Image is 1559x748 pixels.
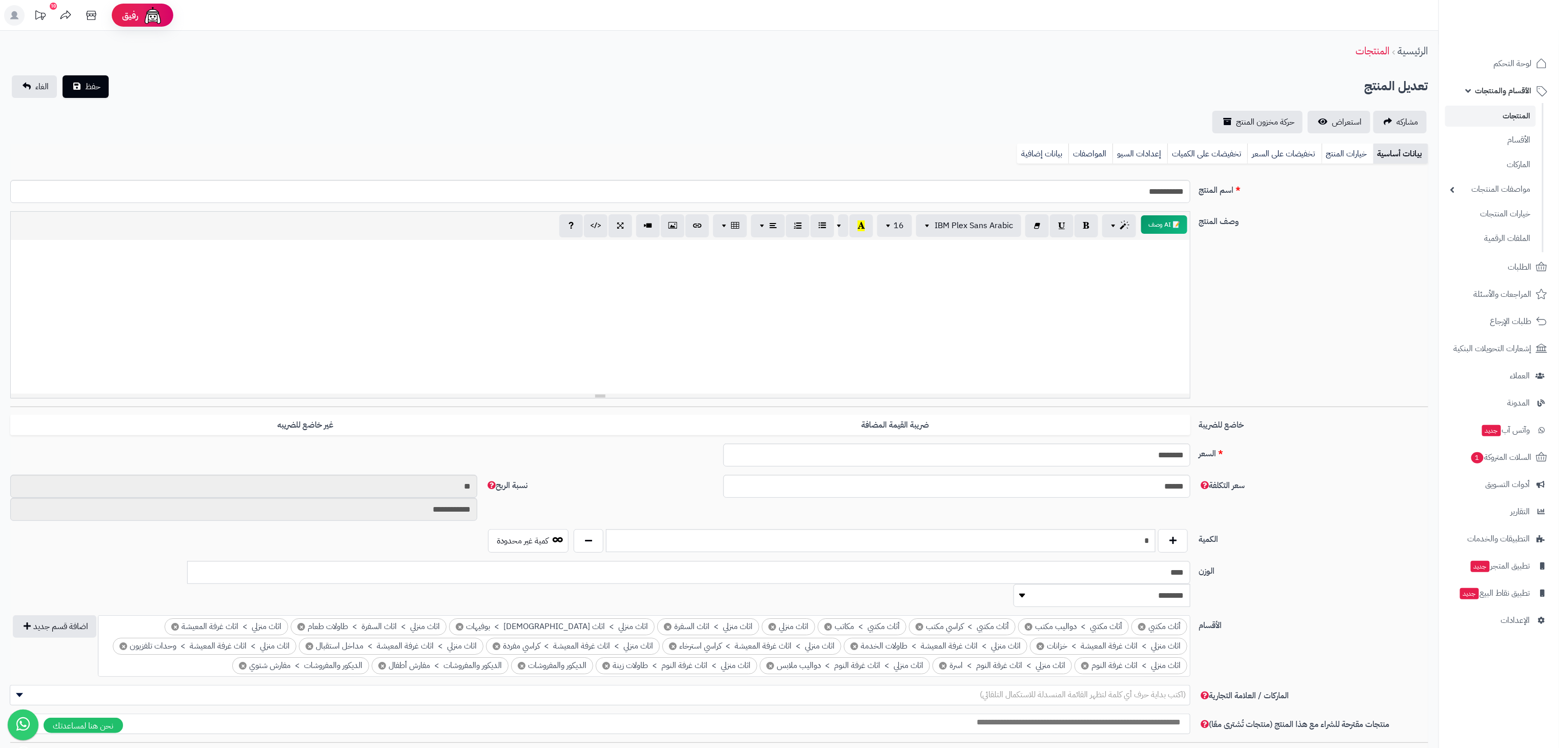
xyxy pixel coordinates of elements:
[1445,255,1553,279] a: الطلبات
[1322,144,1373,164] a: خيارات المنتج
[1445,608,1553,633] a: الإعدادات
[113,638,296,655] li: اثاث منزلي > اثاث غرفة المعيشة > وحدات تلفزيون
[1025,623,1032,631] span: ×
[1460,588,1479,599] span: جديد
[1468,532,1530,546] span: التطبيقات والخدمات
[511,657,593,674] li: الديكور والمفروشات
[768,623,776,631] span: ×
[1508,396,1530,410] span: المدونة
[851,642,858,650] span: ×
[1489,8,1549,29] img: logo-2.png
[657,618,759,635] li: اثاث منزلي > اثاث السفرة
[1445,527,1553,551] a: التطبيقات والخدمات
[1247,144,1322,164] a: تخفيضات على السعر
[1194,443,1432,460] label: السعر
[50,3,57,10] div: 10
[1445,178,1536,200] a: مواصفات المنتجات
[980,689,1186,701] span: (اكتب بداية حرف أي كلمة لتظهر القائمة المنسدلة للاستكمال التلقائي)
[1212,111,1303,133] a: حركة مخزون المنتج
[1445,154,1536,176] a: الماركات
[1018,618,1129,635] li: أثاث مكتبي > دواليب مكتب
[1017,144,1068,164] a: بيانات إضافية
[1445,363,1553,388] a: العملاء
[1131,618,1187,635] li: أثاث مكتبي
[1030,638,1187,655] li: اثاث منزلي > اثاث غرفة المعيشة > خزانات
[1373,144,1428,164] a: بيانات أساسية
[1037,642,1044,650] span: ×
[1470,559,1530,573] span: تطبيق المتجر
[1445,129,1536,151] a: الأقسام
[1373,111,1427,133] a: مشاركه
[1308,111,1370,133] a: استعراض
[1332,116,1362,128] span: استعراض
[1199,479,1245,492] span: سعر التكلفة
[1445,418,1553,442] a: وآتس آبجديد
[1445,554,1553,578] a: تطبيق المتجرجديد
[13,615,96,638] button: اضافة قسم جديد
[1194,529,1432,545] label: الكمية
[1075,657,1187,674] li: اثاث منزلي > اثاث غرفة النوم
[669,642,677,650] span: ×
[372,657,509,674] li: الديكور والمفروشات > مفارش أطفال
[1510,369,1530,383] span: العملاء
[165,618,288,635] li: اثاث منزلي > اثاث غرفة المعيشة
[306,642,313,650] span: ×
[291,618,447,635] li: اثاث منزلي > اثاث السفرة > طاولات طعام
[378,662,386,670] span: ×
[824,623,832,631] span: ×
[760,657,930,674] li: اثاث منزلي > اثاث غرفة النوم > دواليب ملابس
[449,618,655,635] li: اثاث منزلي > اثاث السفرة > بوفيهات
[299,638,483,655] li: اثاث منزلي > اثاث غرفة المعيشة > مداخل استقبال
[766,662,774,670] span: ×
[119,642,127,650] span: ×
[122,9,138,22] span: رفيق
[1474,287,1532,301] span: المراجعات والأسئلة
[844,638,1027,655] li: اثاث منزلي > اثاث غرفة المعيشة > طاولات الخدمة
[1445,445,1553,470] a: السلات المتروكة1
[1445,228,1536,250] a: الملفات الرقمية
[171,623,179,631] span: ×
[10,415,600,436] label: غير خاضع للضريبه
[1365,76,1428,97] h2: تعديل المنتج
[1482,425,1501,436] span: جديد
[1445,282,1553,307] a: المراجعات والأسئلة
[1459,586,1530,600] span: تطبيق نقاط البيع
[1445,309,1553,334] a: طلبات الإرجاع
[143,5,163,26] img: ai-face.png
[1471,452,1484,463] span: 1
[1494,56,1532,71] span: لوحة التحكم
[1141,215,1187,234] button: 📝 AI وصف
[35,80,49,93] span: الغاء
[12,75,57,98] a: الغاء
[1445,203,1536,225] a: خيارات المنتجات
[456,623,463,631] span: ×
[1471,561,1490,572] span: جديد
[232,657,369,674] li: الديكور والمفروشات > مفارش شتوي
[1236,116,1294,128] span: حركة مخزون المنتج
[600,415,1190,436] label: ضريبة القيمة المضافة
[1194,615,1432,632] label: الأقسام
[1445,391,1553,415] a: المدونة
[1501,613,1530,628] span: الإعدادات
[1194,180,1432,196] label: اسم المنتج
[85,80,100,93] span: حفظ
[1454,341,1532,356] span: إشعارات التحويلات البنكية
[916,623,923,631] span: ×
[27,5,53,28] a: تحديثات المنصة
[762,618,815,635] li: اثاث منزلي
[662,638,841,655] li: اثاث منزلي > اثاث غرفة المعيشة > كراسي استرخاء
[1068,144,1112,164] a: المواصفات
[1486,477,1530,492] span: أدوات التسويق
[518,662,525,670] span: ×
[1445,581,1553,605] a: تطبيق نقاط البيعجديد
[1470,450,1532,464] span: السلات المتروكة
[1475,84,1532,98] span: الأقسام والمنتجات
[939,662,947,670] span: ×
[596,657,757,674] li: اثاث منزلي > اثاث غرفة النوم > طاولات زينة
[935,219,1013,232] span: IBM Plex Sans Arabic
[1397,116,1419,128] span: مشاركه
[1445,336,1553,361] a: إشعارات التحويلات البنكية
[602,662,610,670] span: ×
[1194,415,1432,431] label: خاضع للضريبة
[664,623,672,631] span: ×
